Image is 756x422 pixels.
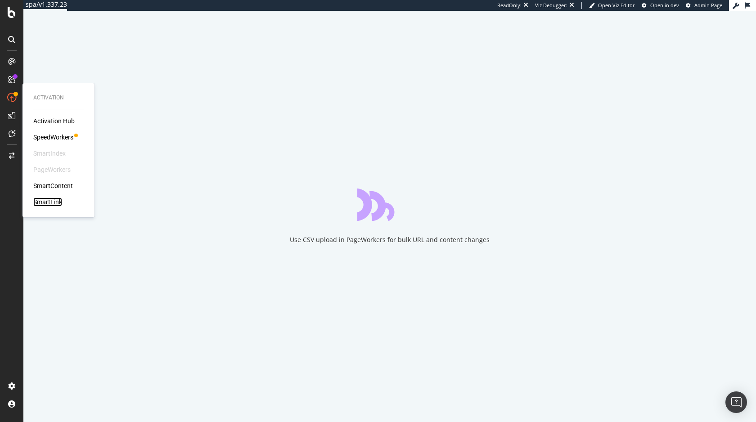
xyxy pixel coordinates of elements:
div: PageWorkers [33,165,71,174]
div: Use CSV upload in PageWorkers for bulk URL and content changes [290,235,490,244]
div: animation [357,189,422,221]
div: Open Intercom Messenger [725,391,747,413]
span: Open in dev [650,2,679,9]
a: SmartLink [33,198,62,207]
div: SmartIndex [33,149,66,158]
a: Admin Page [686,2,722,9]
a: Open in dev [642,2,679,9]
div: Activation [33,94,84,102]
span: Admin Page [694,2,722,9]
div: ReadOnly: [497,2,522,9]
a: Open Viz Editor [589,2,635,9]
a: Activation Hub [33,117,75,126]
a: SmartContent [33,181,73,190]
a: SpeedWorkers [33,133,73,142]
div: Viz Debugger: [535,2,567,9]
span: Open Viz Editor [598,2,635,9]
